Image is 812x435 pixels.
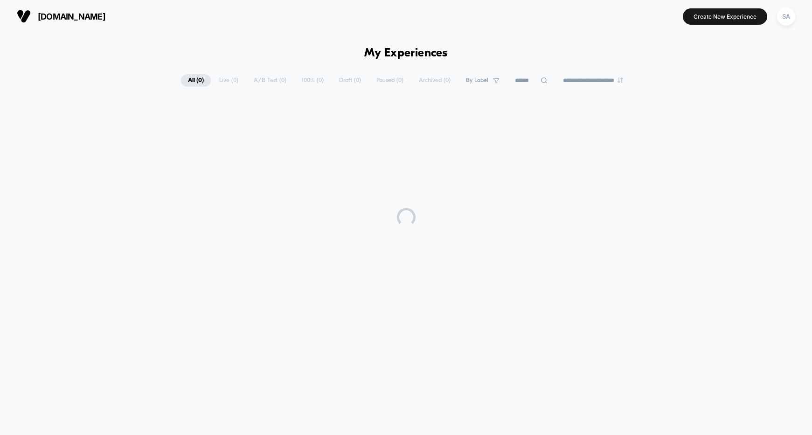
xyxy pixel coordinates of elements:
div: SA [777,7,795,26]
span: All ( 0 ) [181,74,211,87]
button: [DOMAIN_NAME] [14,9,108,24]
button: SA [774,7,798,26]
button: Create New Experience [683,8,767,25]
img: end [618,77,623,83]
span: [DOMAIN_NAME] [38,12,105,21]
span: By Label [466,77,488,84]
img: Visually logo [17,9,31,23]
h1: My Experiences [364,47,448,60]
